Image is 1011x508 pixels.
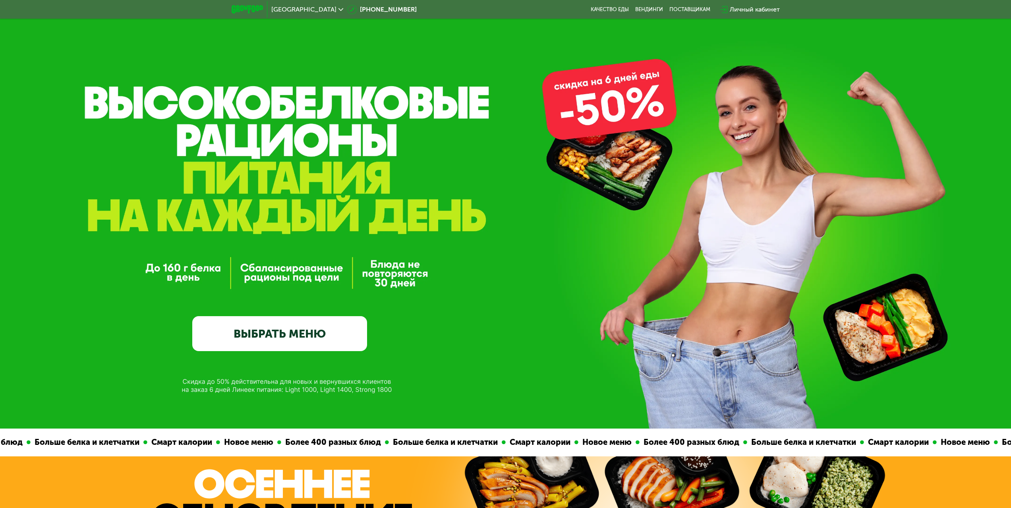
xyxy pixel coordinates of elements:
[863,436,932,448] div: Смарт калории
[505,436,574,448] div: Смарт калории
[639,436,742,448] div: Более 400 разных блюд
[30,436,143,448] div: Больше белка и клетчатки
[280,436,384,448] div: Более 400 разных блюд
[388,436,501,448] div: Больше белка и клетчатки
[730,5,780,14] div: Личный кабинет
[219,436,276,448] div: Новое меню
[635,6,663,13] a: Вендинги
[591,6,629,13] a: Качество еды
[347,5,417,14] a: [PHONE_NUMBER]
[936,436,993,448] div: Новое меню
[192,316,367,351] a: ВЫБРАТЬ МЕНЮ
[147,436,215,448] div: Смарт калории
[669,6,710,13] div: поставщикам
[271,6,336,13] span: [GEOGRAPHIC_DATA]
[578,436,635,448] div: Новое меню
[746,436,859,448] div: Больше белка и клетчатки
